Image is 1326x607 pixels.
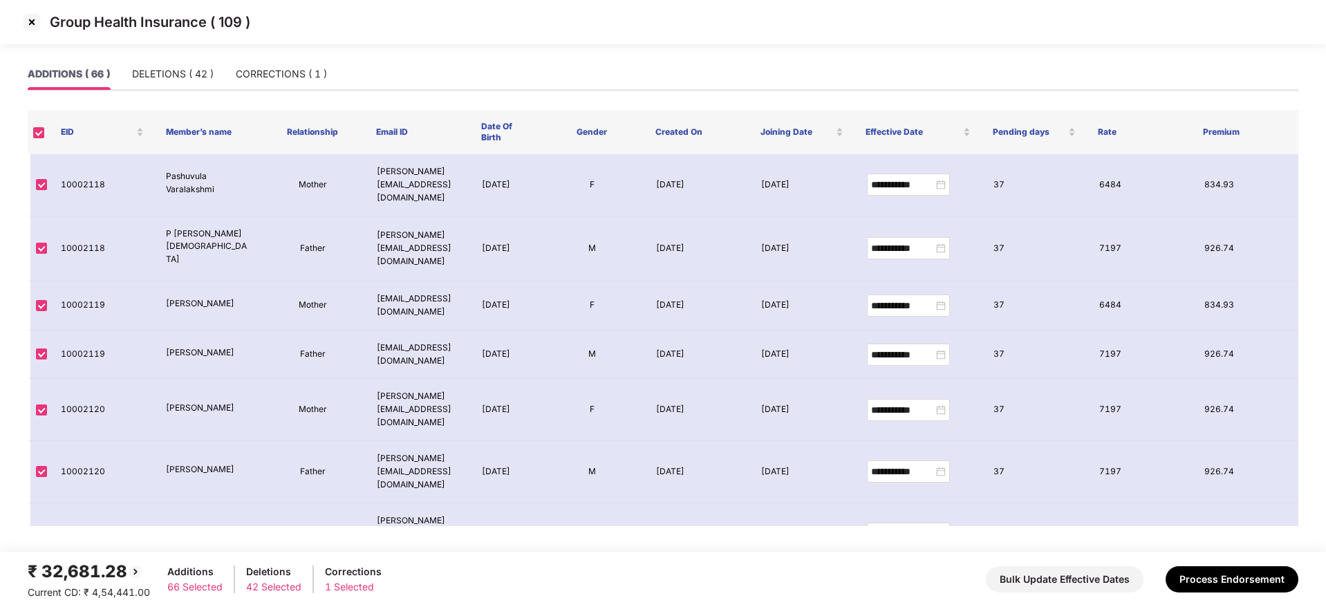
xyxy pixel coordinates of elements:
td: [PERSON_NAME][EMAIL_ADDRESS][DOMAIN_NAME] [366,216,471,282]
td: [DATE] [471,154,540,216]
td: [EMAIL_ADDRESS][DOMAIN_NAME] [366,281,471,330]
th: Relationship [260,110,365,154]
td: 926.74 [1193,379,1298,441]
td: 7197 [1088,441,1193,503]
td: 7197 [1088,379,1193,441]
td: [DATE] [750,379,855,441]
div: DELETIONS ( 42 ) [132,66,214,82]
td: [PERSON_NAME][EMAIL_ADDRESS][DOMAIN_NAME] [366,441,471,503]
td: [PERSON_NAME][EMAIL_ADDRESS][DOMAIN_NAME] [366,154,471,216]
td: [DATE] [750,330,855,380]
div: Deletions [246,564,301,579]
img: svg+xml;base64,PHN2ZyBpZD0iQmFjay0yMHgyMCIgeG1sbnM9Imh0dHA6Ly93d3cudzMub3JnLzIwMDAvc3ZnIiB3aWR0aD... [127,563,144,580]
p: Pashuvula Varalakshmi [166,170,249,196]
td: 7197 [1088,330,1193,380]
td: 37 [982,503,1087,566]
td: 10002120 [50,379,155,441]
td: [DATE] [750,281,855,330]
td: 926.74 [1193,216,1298,282]
td: 10002120 [50,441,155,503]
span: EID [61,127,133,138]
td: [DATE] [471,281,540,330]
button: Bulk Update Effective Dates [986,566,1143,592]
td: 926.74 [1193,330,1298,380]
div: 66 Selected [167,579,223,595]
div: 42 Selected [246,579,301,595]
td: F [540,503,645,566]
td: [DATE] [750,503,855,566]
div: 1 Selected [325,579,382,595]
span: Current CD: ₹ 4,54,441.00 [28,586,150,598]
div: CORRECTIONS ( 1 ) [236,66,327,82]
td: M [540,441,645,503]
td: 37 [982,216,1087,282]
td: F [540,154,645,216]
p: [PERSON_NAME] [166,346,249,359]
th: EID [50,110,155,154]
p: Group Health Insurance ( 109 ) [50,14,250,30]
td: [DATE] [645,281,750,330]
td: Mother [260,281,365,330]
td: Father [260,216,365,282]
div: ADDITIONS ( 66 ) [28,66,110,82]
td: [DATE] [645,503,750,566]
td: 10002119 [50,281,155,330]
th: Created On [644,110,749,154]
th: Joining Date [749,110,855,154]
div: ₹ 32,681.28 [28,559,150,585]
span: Pending days [993,127,1065,138]
td: [DATE] [645,379,750,441]
td: Mother [260,154,365,216]
td: [DATE] [471,441,540,503]
span: Joining Date [760,127,833,138]
th: Pending days [982,110,1087,154]
th: Date Of Birth [470,110,539,154]
p: [PERSON_NAME] [166,463,249,476]
th: Email ID [365,110,470,154]
td: Mother [260,503,365,566]
div: Additions [167,564,223,579]
td: [DATE] [645,154,750,216]
td: 37 [982,379,1087,441]
td: 6484 [1088,154,1193,216]
td: 6484 [1088,281,1193,330]
td: [DATE] [750,154,855,216]
td: Father [260,330,365,380]
td: 37 [982,281,1087,330]
th: Effective Date [855,110,982,154]
td: 10002121 [50,503,155,566]
td: Mother [260,379,365,441]
td: M [540,330,645,380]
td: F [540,379,645,441]
td: [DATE] [750,441,855,503]
td: 926.74 [1193,441,1298,503]
td: M [540,216,645,282]
td: [DATE] [750,216,855,282]
td: 37 [982,154,1087,216]
button: Process Endorsement [1166,566,1298,592]
td: [DATE] [471,503,540,566]
td: [PERSON_NAME][EMAIL_ADDRESS][DOMAIN_NAME] [366,379,471,441]
span: Effective Date [866,127,960,138]
div: Corrections [325,564,382,579]
td: [EMAIL_ADDRESS][DOMAIN_NAME] [366,330,471,380]
td: 37 [982,330,1087,380]
td: [DATE] [471,379,540,441]
th: Member’s name [155,110,260,154]
th: Rate [1087,110,1192,154]
td: 834.93 [1193,154,1298,216]
td: [DATE] [645,330,750,380]
td: Father [260,441,365,503]
td: [PERSON_NAME][EMAIL_ADDRESS][DOMAIN_NAME] [366,503,471,566]
p: [PERSON_NAME] [166,297,249,310]
td: 10002119 [50,330,155,380]
td: F [540,281,645,330]
p: [PERSON_NAME] [166,402,249,415]
td: 10002118 [50,216,155,282]
td: [DATE] [471,216,540,282]
th: Gender [539,110,644,154]
p: P [PERSON_NAME][DEMOGRAPHIC_DATA] [166,227,249,267]
img: svg+xml;base64,PHN2ZyBpZD0iQ3Jvc3MtMzJ4MzIiIHhtbG5zPSJodHRwOi8vd3d3LnczLm9yZy8yMDAwL3N2ZyIgd2lkdG... [21,11,43,33]
td: 7197 [1088,503,1193,566]
td: 926.74 [1193,503,1298,566]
